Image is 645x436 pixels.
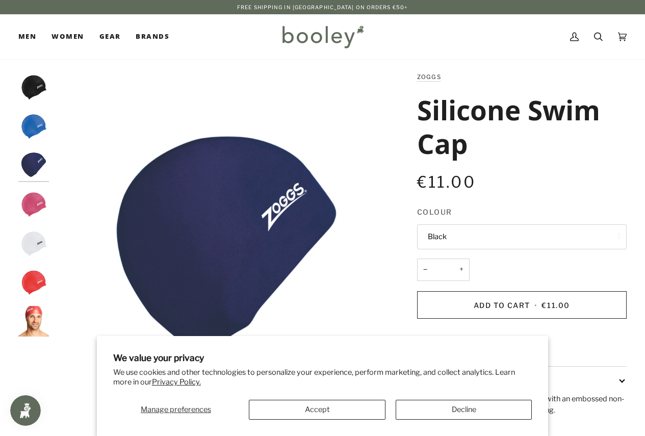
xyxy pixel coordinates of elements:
button: Decline [396,400,532,420]
a: Brands [128,14,177,59]
button: Black [417,224,627,249]
span: Add to Cart [474,301,530,310]
a: Women [44,14,91,59]
a: Men [18,14,44,59]
img: Zoggs Silicone Swim Cap White - Booley Galway [18,228,49,259]
button: Manage preferences [113,400,239,420]
img: Zoggs Silicone Swim Cap Navy - Booley Galway [54,71,399,416]
iframe: Button to open loyalty program pop-up [10,395,41,426]
img: Zoggs Silicone Swim Cap Navy - Booley Galway [18,149,49,180]
h2: We value your privacy [113,352,532,363]
span: Women [51,32,84,42]
span: Men [18,32,36,42]
img: Zoggs Silicone Swim Cap Red - Booley Galway [18,267,49,297]
img: Zoggs Silicone Swim Cap Pink - Booley Galway [18,189,49,219]
img: Booley [278,22,367,52]
img: Zoggs Silicone Swim Cap Red - Booley Galway [18,306,49,337]
button: + [453,259,470,281]
button: Add to Cart • €11.00 [417,291,627,319]
a: Zoggs [417,73,441,81]
span: Manage preferences [141,405,211,414]
span: • [532,301,539,310]
button: − [417,259,433,281]
span: Brands [136,32,169,42]
span: €11.00 [417,172,476,192]
input: Quantity [417,259,470,281]
button: Accept [249,400,385,420]
img: Zoggs Silicone Swim Cap Black - Booley Galway [18,71,49,102]
img: Zoggs Silicone Swim Cap Royal Blue - Booley Galway [18,111,49,141]
a: Gear [92,14,128,59]
a: Privacy Policy. [152,377,201,387]
p: Free Shipping in [GEOGRAPHIC_DATA] on Orders €50+ [237,3,408,11]
p: We use cookies and other technologies to personalize your experience, perform marketing, and coll... [113,368,532,387]
span: Gear [99,32,121,42]
span: Colour [417,207,452,217]
h1: Silicone Swim Cap [417,93,619,160]
span: €11.00 [541,301,570,310]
